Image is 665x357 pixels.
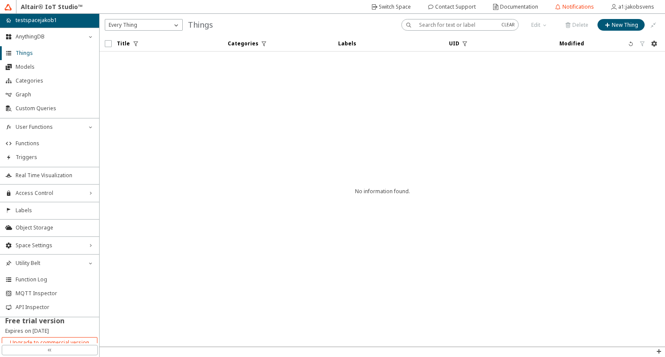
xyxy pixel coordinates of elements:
span: Categories [16,77,94,84]
span: Custom Queries [16,105,94,112]
span: Models [16,64,94,70]
span: Things [16,50,94,57]
span: API Inspector [16,304,94,311]
p: testspacejakob1 [16,16,57,24]
span: Access Control [16,190,84,197]
span: User Functions [16,124,84,131]
span: AnythingDB [16,33,84,40]
span: MQTT Inspector [16,290,94,297]
span: Graph [16,91,94,98]
span: Triggers [16,154,94,161]
span: Functions [16,140,94,147]
span: Space Settings [16,242,84,249]
span: Function Log [16,276,94,283]
span: Real Time Visualization [16,172,94,179]
span: Object Storage [16,224,94,231]
span: Labels [16,207,94,214]
span: Utility Belt [16,260,84,267]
